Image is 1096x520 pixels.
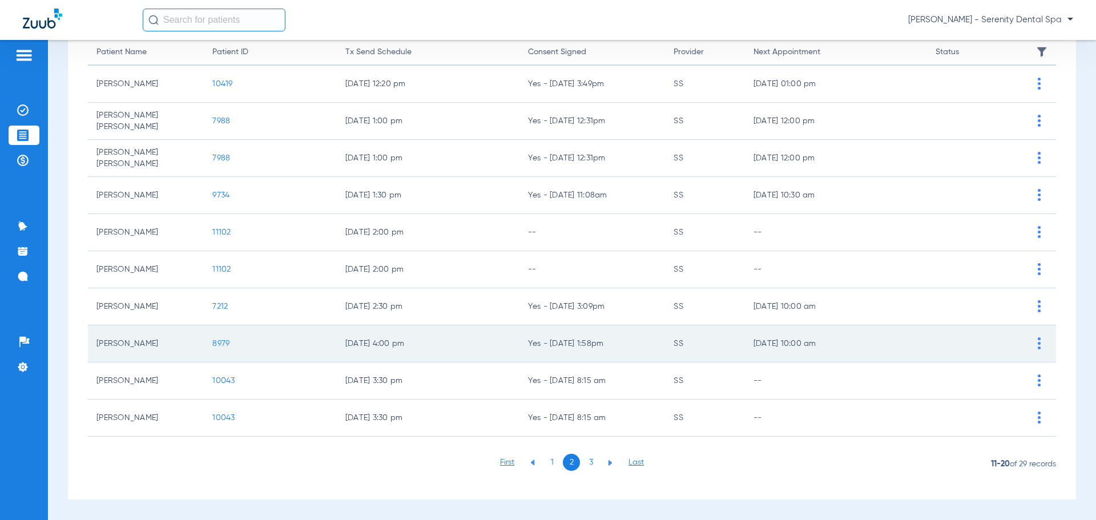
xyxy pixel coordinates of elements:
input: Search for patients [143,9,285,31]
td: SS [665,362,744,400]
span: [DATE] 4:00 pm [345,338,511,349]
div: Next Appointment [753,46,919,58]
div: Patient ID [212,46,328,58]
img: arrow-left-blue.svg [530,459,535,466]
td: [PERSON_NAME] [PERSON_NAME] [88,103,204,140]
td: Yes - [DATE] 11:08am [519,177,666,214]
td: Yes - [DATE] 1:58pm [519,325,666,362]
td: [DATE] 10:30 am [745,177,928,214]
span: 9734 [212,191,229,199]
img: filter.svg [1036,46,1047,58]
li: 2 [563,454,580,471]
div: Next Appointment [753,46,820,58]
span: [DATE] 2:00 pm [345,264,511,275]
td: SS [665,288,744,325]
td: SS [665,400,744,437]
td: [DATE] 01:00 pm [745,66,928,103]
span: 11102 [212,228,231,236]
img: group-vertical.svg [1038,189,1041,201]
td: [PERSON_NAME] [88,251,204,288]
td: SS [665,177,744,214]
img: group-vertical.svg [1038,412,1041,424]
td: Yes - [DATE] 3:49pm [519,66,666,103]
td: SS [665,214,744,251]
div: Patient Name [96,46,147,58]
td: [PERSON_NAME] [88,214,204,251]
span: [PERSON_NAME] - Serenity Dental Spa [908,14,1073,26]
span: [DATE] 3:30 pm [345,412,511,424]
td: [DATE] 12:00 pm [745,103,928,140]
td: [PERSON_NAME] [PERSON_NAME] [88,140,204,177]
td: -- [745,251,928,288]
span: 7212 [212,303,228,311]
span: 10043 [212,414,235,422]
div: Status [936,46,959,58]
div: Tx Send Schedule [345,46,412,58]
td: -- [745,400,928,437]
td: SS [665,251,744,288]
span: 10043 [212,377,235,385]
span: [DATE] 2:00 pm [345,227,511,238]
td: [PERSON_NAME] [88,288,204,325]
span: [DATE] 3:30 pm [345,375,511,386]
img: Search Icon [148,15,159,25]
li: 3 [582,454,599,471]
img: group-vertical.svg [1038,226,1041,238]
td: Yes - [DATE] 8:15 am [519,400,666,437]
div: Consent Signed [528,46,657,58]
li: First [500,457,514,468]
span: 8979 [212,340,229,348]
td: Yes - [DATE] 3:09pm [519,288,666,325]
img: group-vertical.svg [1038,115,1041,127]
td: [PERSON_NAME] [88,177,204,214]
span: 7988 [212,117,230,125]
td: [DATE] 10:00 am [745,325,928,362]
td: Yes - [DATE] 8:15 am [519,362,666,400]
span: of 29 records [991,454,1056,474]
img: group-vertical.svg [1038,152,1041,164]
span: [DATE] 2:30 pm [345,301,511,312]
td: [PERSON_NAME] [88,362,204,400]
td: [PERSON_NAME] [88,400,204,437]
span: 7988 [212,154,230,162]
li: 1 [543,454,561,471]
img: group-vertical.svg [1038,337,1041,349]
div: Consent Signed [528,46,586,58]
td: SS [665,103,744,140]
b: 11-20 [991,460,1010,468]
iframe: Chat Widget [1039,465,1096,520]
td: [DATE] 12:00 pm [745,140,928,177]
div: Status [936,46,1018,58]
div: Patient Name [96,46,195,58]
img: group-vertical.svg [1038,263,1041,275]
span: [DATE] 12:20 pm [345,78,511,90]
span: 11102 [212,265,231,273]
td: -- [745,214,928,251]
img: group-vertical.svg [1038,78,1041,90]
td: -- [519,251,666,288]
td: [DATE] 10:00 am [745,288,928,325]
span: 10419 [212,80,232,88]
img: Zuub Logo [23,9,62,29]
td: -- [745,362,928,400]
td: [PERSON_NAME] [88,66,204,103]
div: Provider [674,46,736,58]
td: Yes - [DATE] 12:31pm [519,103,666,140]
td: SS [665,325,744,362]
img: arrow-right-blue.svg [608,460,613,466]
li: Last [628,457,644,468]
td: -- [519,214,666,251]
span: [DATE] 1:00 pm [345,115,511,127]
td: SS [665,66,744,103]
img: group-vertical.svg [1038,300,1041,312]
div: Tx Send Schedule [345,46,511,58]
span: [DATE] 1:00 pm [345,152,511,164]
div: Patient ID [212,46,248,58]
td: [PERSON_NAME] [88,325,204,362]
td: Yes - [DATE] 12:31pm [519,140,666,177]
img: group-vertical.svg [1038,374,1041,386]
span: [DATE] 1:30 pm [345,190,511,201]
td: SS [665,140,744,177]
div: Provider [674,46,704,58]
